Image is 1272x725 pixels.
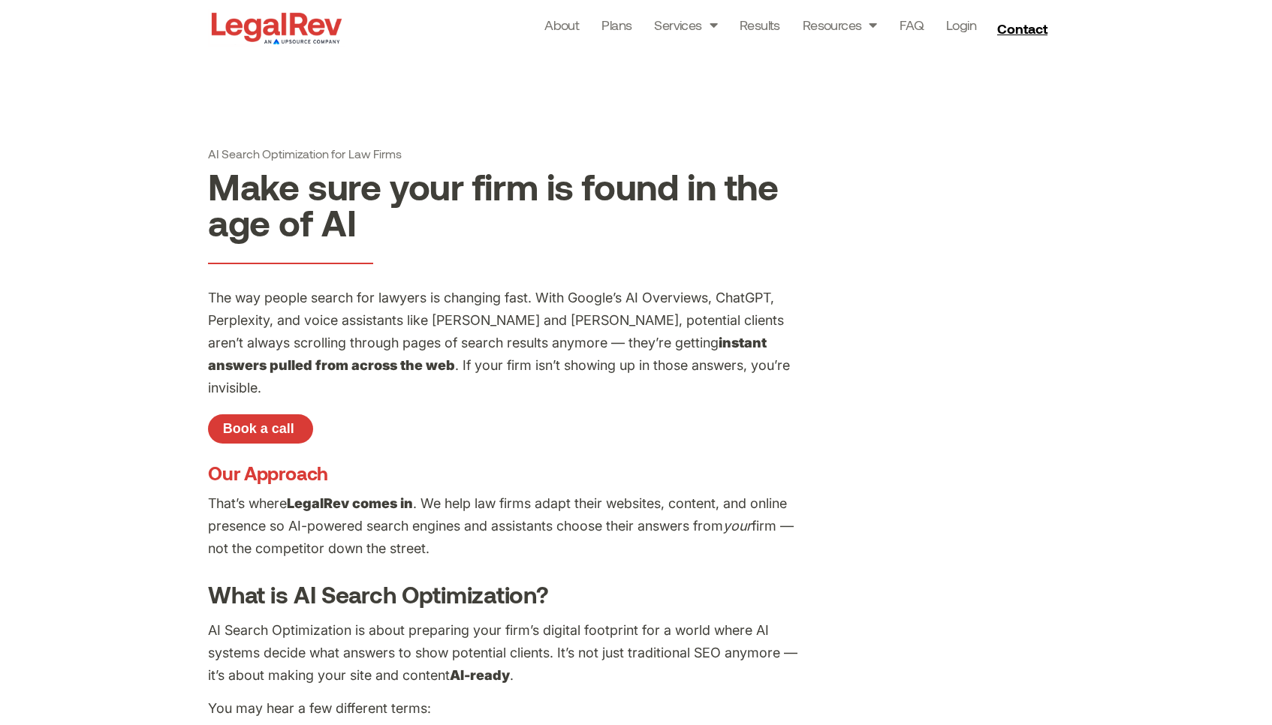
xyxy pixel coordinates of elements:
[208,414,313,444] a: Book a call
[544,14,976,43] nav: Menu
[991,17,1057,41] a: Contact
[208,580,549,608] b: What is AI Search Optimization?
[740,14,780,35] a: Results
[510,667,514,683] span: .
[208,451,809,485] h3: Our Approach
[287,495,413,511] b: LegalRev comes in
[544,14,579,35] a: About
[208,622,797,683] span: AI Search Optimization is about preparing your firm’s digital footprint for a world where AI syst...
[208,357,790,396] span: . If your firm isn’t showing up in those answers, you’re invisible.
[946,14,976,35] a: Login
[208,168,809,240] h2: Make sure your firm is found in the age of AI
[223,422,294,435] span: Book a call
[450,667,510,683] b: AI-ready
[208,495,787,534] span: . We help law firms adapt their websites, content, and online presence so AI-powered search engin...
[601,14,631,35] a: Plans
[723,518,752,534] span: your
[208,290,784,350] span: The way people search for lawyers is changing fast. With Google’s AI Overviews, ChatGPT, Perplexi...
[654,14,717,35] a: Services
[900,14,924,35] a: FAQ
[208,495,287,511] span: That’s where
[208,518,794,556] span: firm — not the competitor down the street.
[208,335,767,373] b: instant answers pulled from across the web
[208,146,809,161] h1: AI Search Optimization for Law Firms
[208,700,431,716] span: You may hear a few different terms:
[997,22,1047,35] span: Contact
[803,14,877,35] a: Resources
